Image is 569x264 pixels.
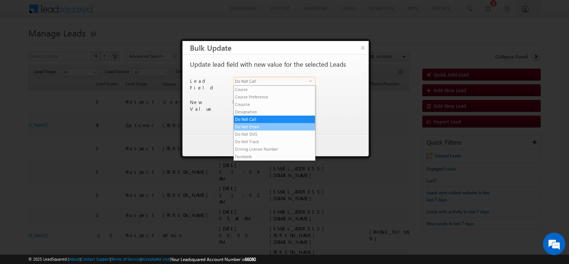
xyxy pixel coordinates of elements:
[171,257,256,262] span: Your Leadsquared Account Number is
[142,257,170,261] a: Acceptable Use
[234,116,315,123] li: Do Not Call
[81,257,110,261] a: Contact Support
[190,99,229,112] p: New Value
[234,131,315,138] li: Do Not SMS
[101,207,135,217] em: Start Chat
[234,138,315,145] li: Do Not Track
[190,78,229,91] p: Lead Field
[10,69,136,201] textarea: Type your message and hit 'Enter'
[190,61,346,68] p: Update lead field with new value for the selected Leads
[245,257,256,262] span: 66080
[111,257,140,261] a: Terms of Service
[234,123,315,131] li: Do Not Email
[234,77,309,85] span: Do Not Call
[13,39,31,49] img: d_60004797649_company_0_60004797649
[234,145,315,153] li: Driving License Number
[190,41,369,54] h3: Bulk Update
[39,39,125,49] div: Chat with us now
[69,257,80,261] a: About
[122,4,140,22] div: Minimize live chat window
[309,79,315,82] span: select
[234,101,315,108] li: Couurse
[357,41,369,54] button: ×
[234,153,315,160] li: Facebook
[234,108,315,116] li: Designation
[28,256,256,263] span: © 2025 LeadSquared | | | | |
[234,86,315,93] li: Course
[234,93,315,101] li: Course Preference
